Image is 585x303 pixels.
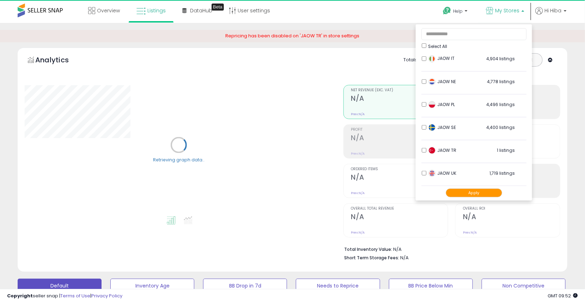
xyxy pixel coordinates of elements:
div: Totals For [403,57,431,63]
img: turkey.png [428,147,435,154]
button: Default [18,279,102,293]
span: 1 listings [497,147,515,153]
span: 2025-10-8 09:52 GMT [548,292,578,299]
img: poland.png [428,101,435,108]
a: Terms of Use [60,292,90,299]
img: sweden.png [428,124,435,131]
button: Needs to Reprice [296,279,380,293]
i: Get Help [443,6,451,15]
button: Inventory Age [110,279,194,293]
span: Select All [428,43,447,49]
div: Retrieving graph data.. [153,157,205,163]
div: seller snap | | [7,293,122,299]
span: Listings [147,7,166,14]
img: uk.png [428,170,435,177]
button: BB Price Below Min [389,279,473,293]
strong: Copyright [7,292,33,299]
span: Repricing has been disabled on 'JAOW TR' in store settings [226,32,360,39]
span: 4,400 listings [486,124,515,130]
span: JAOW PL [428,101,455,107]
a: Help [437,1,475,23]
span: Hi Hiba [545,7,562,14]
span: 4,904 listings [486,56,515,62]
button: Non Competitive [482,279,566,293]
span: 4,778 listings [487,79,515,85]
span: JAOW UK [428,170,456,176]
a: Privacy Policy [91,292,122,299]
span: JAOW SE [428,124,456,130]
div: Tooltip anchor [212,4,224,11]
span: JAOW NE [428,79,456,85]
button: Apply [446,188,502,197]
span: 4,496 listings [486,101,515,107]
img: italy.png [428,55,435,62]
span: 1,719 listings [489,170,515,176]
span: JAOW TR [428,147,456,153]
span: Help [453,8,463,14]
h5: Analytics [35,55,83,67]
img: netherlands.png [428,78,435,85]
span: My Stores [495,7,519,14]
span: DataHub [190,7,212,14]
span: Overview [97,7,120,14]
a: Hi Hiba [536,7,567,23]
span: JAOW IT [428,55,455,61]
button: BB Drop in 7d [203,279,287,293]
